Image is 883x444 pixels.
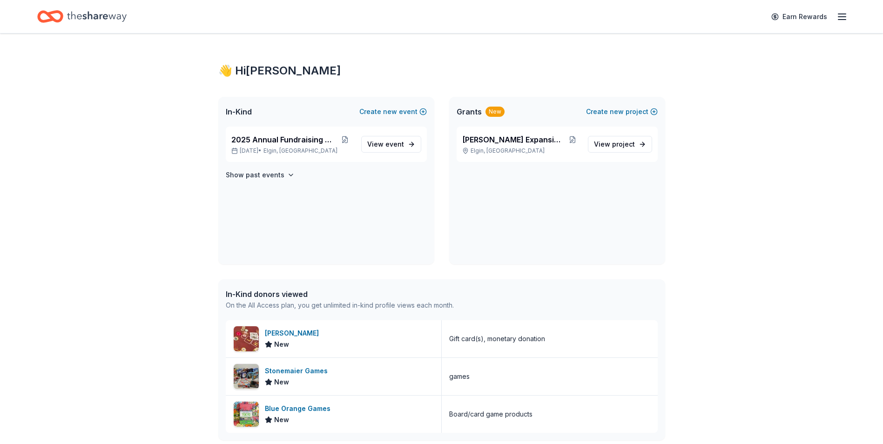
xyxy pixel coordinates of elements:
span: View [594,139,635,150]
span: new [610,106,624,117]
span: Grants [457,106,482,117]
span: View [367,139,404,150]
div: New [485,107,505,117]
span: New [274,377,289,388]
div: Gift card(s), monetary donation [449,333,545,344]
span: 2025 Annual Fundraising Gala [231,134,336,145]
p: [DATE] • [231,147,354,155]
a: Home [37,6,127,27]
img: Image for Stonemaier Games [234,364,259,389]
div: On the All Access plan, you get unlimited in-kind profile views each month. [226,300,454,311]
span: [PERSON_NAME] Expansion 2025 [462,134,565,145]
p: Elgin, [GEOGRAPHIC_DATA] [462,147,580,155]
button: Createnewproject [586,106,658,117]
span: In-Kind [226,106,252,117]
div: Board/card game products [449,409,532,420]
span: New [274,414,289,425]
span: new [383,106,397,117]
a: View event [361,136,421,153]
div: Stonemaier Games [265,365,331,377]
h4: Show past events [226,169,284,181]
div: games [449,371,470,382]
img: Image for Boyd Gaming [234,326,259,351]
div: In-Kind donors viewed [226,289,454,300]
a: Earn Rewards [766,8,833,25]
span: Elgin, [GEOGRAPHIC_DATA] [263,147,337,155]
button: Show past events [226,169,295,181]
span: New [274,339,289,350]
div: 👋 Hi [PERSON_NAME] [218,63,665,78]
a: View project [588,136,652,153]
span: event [385,140,404,148]
button: Createnewevent [359,106,427,117]
div: Blue Orange Games [265,403,334,414]
div: [PERSON_NAME] [265,328,323,339]
span: project [612,140,635,148]
img: Image for Blue Orange Games [234,402,259,427]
